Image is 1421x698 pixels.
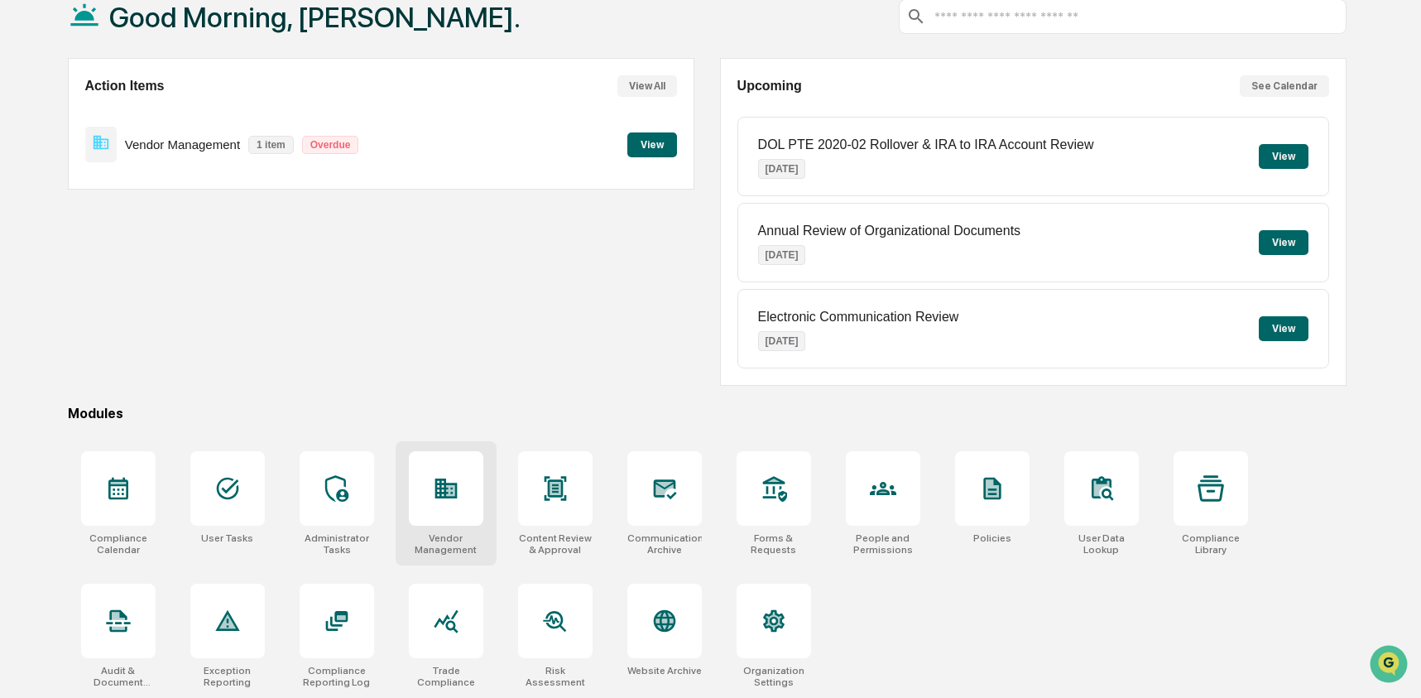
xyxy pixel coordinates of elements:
[1259,316,1308,341] button: View
[409,665,483,688] div: Trade Compliance
[17,242,30,255] div: 🔎
[737,532,811,556] div: Forms & Requests
[758,224,1021,238] p: Annual Review of Organizational Documents
[1259,144,1308,169] button: View
[248,136,294,154] p: 1 item
[758,331,806,351] p: [DATE]
[758,310,959,325] p: Electronic Communication Review
[758,137,1094,152] p: DOL PTE 2020-02 Rollover & IRA to IRA Account Review
[617,75,677,97] button: View All
[81,665,156,688] div: Audit & Document Logs
[120,210,133,224] div: 🗄️
[737,665,811,688] div: Organization Settings
[1064,532,1139,556] div: User Data Lookup
[10,202,113,232] a: 🖐️Preclearance
[33,209,107,225] span: Preclearance
[85,79,165,94] h2: Action Items
[113,202,212,232] a: 🗄️Attestations
[627,136,677,152] a: View
[17,210,30,224] div: 🖐️
[56,143,209,156] div: We're available if you need us!
[846,532,920,556] div: People and Permissions
[627,532,702,556] div: Communications Archive
[300,532,374,556] div: Administrator Tasks
[17,35,301,61] p: How can we help?
[1240,75,1329,97] button: See Calendar
[33,240,104,257] span: Data Lookup
[125,137,240,152] p: Vendor Management
[10,233,111,263] a: 🔎Data Lookup
[518,532,593,556] div: Content Review & Approval
[409,532,483,556] div: Vendor Management
[1368,643,1413,688] iframe: Open customer support
[758,245,806,265] p: [DATE]
[137,209,205,225] span: Attestations
[1174,532,1248,556] div: Compliance Library
[109,1,521,34] h1: Good Morning, [PERSON_NAME].
[281,132,301,152] button: Start new chat
[302,136,359,154] p: Overdue
[117,280,200,293] a: Powered byPylon
[1259,230,1308,255] button: View
[300,665,374,688] div: Compliance Reporting Log
[56,127,271,143] div: Start new chat
[201,532,253,544] div: User Tasks
[758,159,806,179] p: [DATE]
[68,406,1347,421] div: Modules
[81,532,156,556] div: Compliance Calendar
[190,665,265,688] div: Exception Reporting
[973,532,1011,544] div: Policies
[17,127,46,156] img: 1746055101610-c473b297-6a78-478c-a979-82029cc54cd1
[627,132,677,157] button: View
[737,79,802,94] h2: Upcoming
[627,665,702,676] div: Website Archive
[518,665,593,688] div: Risk Assessment
[165,281,200,293] span: Pylon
